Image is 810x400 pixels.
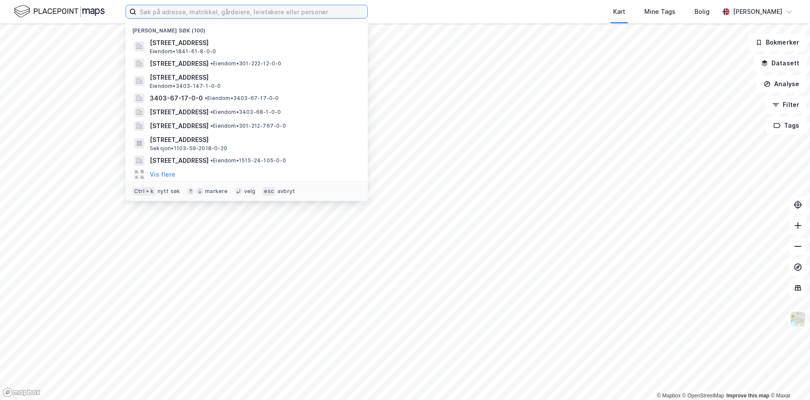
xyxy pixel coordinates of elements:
[125,20,368,36] div: [PERSON_NAME] søk (100)
[210,123,213,129] span: •
[765,96,807,113] button: Filter
[150,83,221,90] span: Eiendom • 3403-147-1-0-0
[754,55,807,72] button: Datasett
[205,95,207,101] span: •
[150,121,209,131] span: [STREET_ADDRESS]
[733,6,782,17] div: [PERSON_NAME]
[726,393,769,399] a: Improve this map
[150,48,216,55] span: Eiendom • 1841-61-8-0-0
[150,169,175,180] button: Vis flere
[210,157,213,164] span: •
[210,123,286,129] span: Eiendom • 301-212-767-0-0
[150,155,209,166] span: [STREET_ADDRESS]
[613,6,625,17] div: Kart
[210,109,213,115] span: •
[210,60,282,67] span: Eiendom • 301-222-12-0-0
[205,188,228,195] div: markere
[150,38,357,48] span: [STREET_ADDRESS]
[150,135,357,145] span: [STREET_ADDRESS]
[132,187,156,196] div: Ctrl + k
[682,393,724,399] a: OpenStreetMap
[150,107,209,117] span: [STREET_ADDRESS]
[136,5,367,18] input: Søk på adresse, matrikkel, gårdeiere, leietakere eller personer
[150,58,209,69] span: [STREET_ADDRESS]
[150,72,357,83] span: [STREET_ADDRESS]
[694,6,710,17] div: Bolig
[157,188,180,195] div: nytt søk
[756,75,807,93] button: Analyse
[277,188,295,195] div: avbryt
[244,188,256,195] div: velg
[150,93,203,103] span: 3403-67-17-0-0
[766,117,807,134] button: Tags
[150,145,227,152] span: Seksjon • 1103-59-2018-0-20
[657,393,681,399] a: Mapbox
[262,187,276,196] div: esc
[748,34,807,51] button: Bokmerker
[14,4,105,19] img: logo.f888ab2527a4732fd821a326f86c7f29.svg
[3,387,41,397] a: Mapbox homepage
[790,311,806,327] img: Z
[644,6,675,17] div: Mine Tags
[210,60,213,67] span: •
[210,109,281,116] span: Eiendom • 3403-68-1-0-0
[210,157,286,164] span: Eiendom • 1515-24-105-0-0
[767,358,810,400] iframe: Chat Widget
[205,95,279,102] span: Eiendom • 3403-67-17-0-0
